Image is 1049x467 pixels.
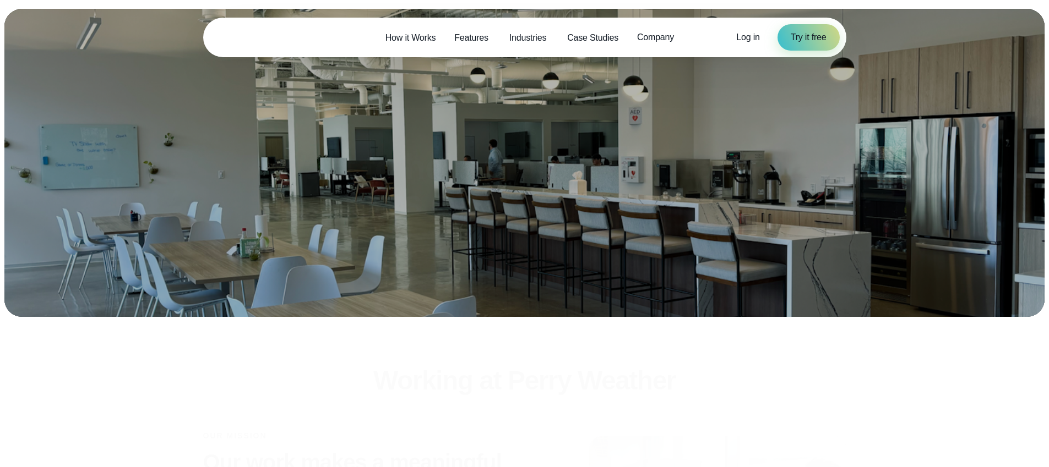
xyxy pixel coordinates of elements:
[736,31,759,44] a: Log in
[567,31,618,45] span: Case Studies
[454,31,488,45] span: Features
[736,32,759,42] span: Log in
[385,31,436,45] span: How it Works
[637,31,674,44] span: Company
[376,26,445,49] a: How it Works
[509,31,546,45] span: Industries
[791,31,827,44] span: Try it free
[558,26,628,49] a: Case Studies
[778,24,840,51] a: Try it free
